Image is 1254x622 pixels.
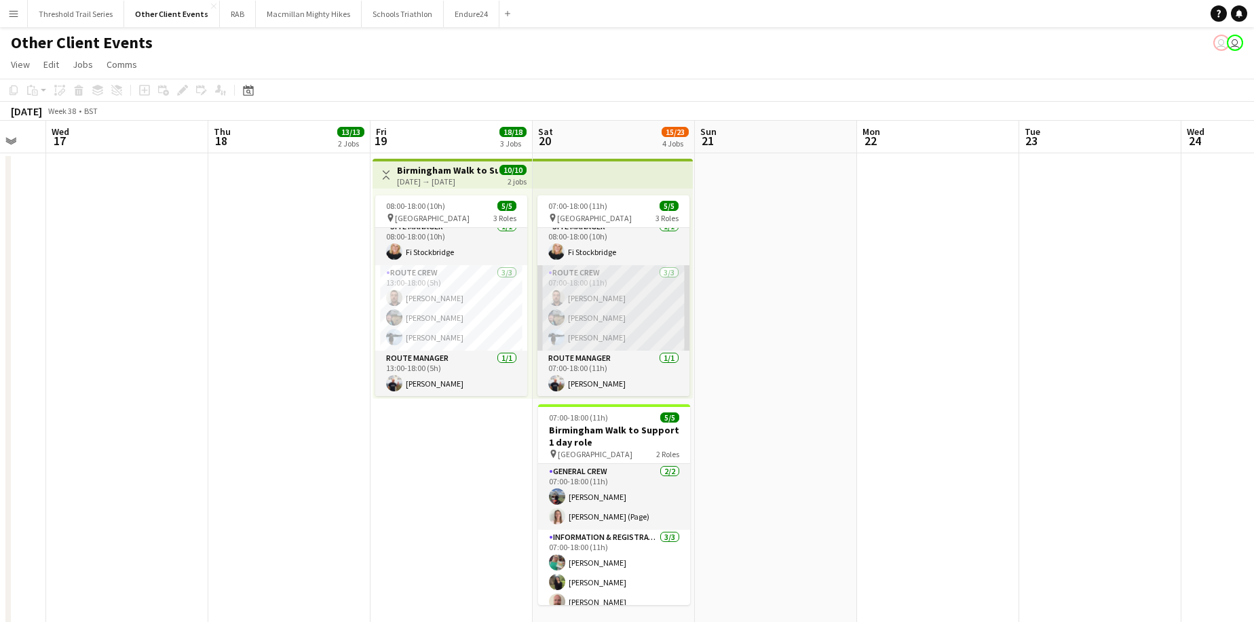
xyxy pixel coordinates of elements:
button: Macmillan Mighty Hikes [256,1,362,27]
span: 18/18 [499,127,527,137]
div: 2 jobs [508,175,527,187]
span: Wed [1187,125,1204,138]
app-job-card: 08:00-18:00 (10h)5/5 [GEOGRAPHIC_DATA]3 RolesSite Manager1/108:00-18:00 (10h)Fi StockbridgeRoute ... [375,195,527,396]
span: Fri [376,125,387,138]
div: BST [84,106,98,116]
span: 23 [1023,133,1040,149]
span: 10/10 [499,165,527,175]
button: Endure24 [444,1,499,27]
span: [GEOGRAPHIC_DATA] [557,213,632,223]
h1: Other Client Events [11,33,153,53]
a: Edit [38,56,64,73]
button: Schools Triathlon [362,1,444,27]
a: View [5,56,35,73]
span: 5/5 [660,201,679,211]
app-card-role: Route Manager1/113:00-18:00 (5h)[PERSON_NAME] [375,351,527,397]
span: 22 [860,133,880,149]
span: 08:00-18:00 (10h) [386,201,445,211]
button: RAB [220,1,256,27]
span: 3 Roles [655,213,679,223]
span: 19 [374,133,387,149]
button: Threshold Trail Series [28,1,124,27]
h3: Birmingham Walk to Support 2 day role [397,164,498,176]
span: 07:00-18:00 (11h) [549,412,608,423]
h3: Birmingham Walk to Support 1 day role [538,424,690,448]
span: 21 [698,133,717,149]
div: 2 Jobs [338,138,364,149]
app-job-card: 07:00-18:00 (11h)5/5 [GEOGRAPHIC_DATA]3 RolesSite Manager1/108:00-18:00 (10h)Fi StockbridgeRoute ... [537,195,689,396]
span: 5/5 [497,201,516,211]
span: [GEOGRAPHIC_DATA] [395,213,470,223]
span: 2 Roles [656,449,679,459]
span: Tue [1025,125,1040,138]
span: 20 [536,133,553,149]
span: 5/5 [660,412,679,423]
app-card-role: Site Manager1/108:00-18:00 (10h)Fi Stockbridge [537,219,689,265]
span: View [11,58,30,71]
span: 17 [50,133,69,149]
span: Thu [214,125,231,138]
span: Wed [52,125,69,138]
div: [DATE] → [DATE] [397,176,498,187]
app-card-role: General Crew2/207:00-18:00 (11h)[PERSON_NAME][PERSON_NAME] (Page) [538,464,690,530]
span: 18 [212,133,231,149]
a: Jobs [67,56,98,73]
div: [DATE] [11,104,42,118]
app-card-role: Information & registration crew3/307:00-18:00 (11h)[PERSON_NAME][PERSON_NAME][PERSON_NAME] [538,530,690,615]
span: 15/23 [662,127,689,137]
div: 3 Jobs [500,138,526,149]
span: Sat [538,125,553,138]
app-card-role: Route Crew3/313:00-18:00 (5h)[PERSON_NAME][PERSON_NAME][PERSON_NAME] [375,265,527,351]
span: 07:00-18:00 (11h) [548,201,607,211]
span: [GEOGRAPHIC_DATA] [558,449,632,459]
span: Comms [107,58,137,71]
div: 4 Jobs [662,138,688,149]
app-card-role: Route Manager1/107:00-18:00 (11h)[PERSON_NAME] [537,351,689,397]
span: 24 [1185,133,1204,149]
span: 3 Roles [493,213,516,223]
a: Comms [101,56,142,73]
span: Jobs [73,58,93,71]
app-card-role: Site Manager1/108:00-18:00 (10h)Fi Stockbridge [375,219,527,265]
app-user-avatar: Liz Sutton [1213,35,1230,51]
app-user-avatar: Liz Sutton [1227,35,1243,51]
span: Sun [700,125,717,138]
app-job-card: 07:00-18:00 (11h)5/5Birmingham Walk to Support 1 day role [GEOGRAPHIC_DATA]2 RolesGeneral Crew2/2... [538,404,690,605]
span: Edit [43,58,59,71]
span: 13/13 [337,127,364,137]
app-card-role: Route Crew3/307:00-18:00 (11h)[PERSON_NAME][PERSON_NAME][PERSON_NAME] [537,265,689,351]
span: Mon [862,125,880,138]
button: Other Client Events [124,1,220,27]
span: Week 38 [45,106,79,116]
